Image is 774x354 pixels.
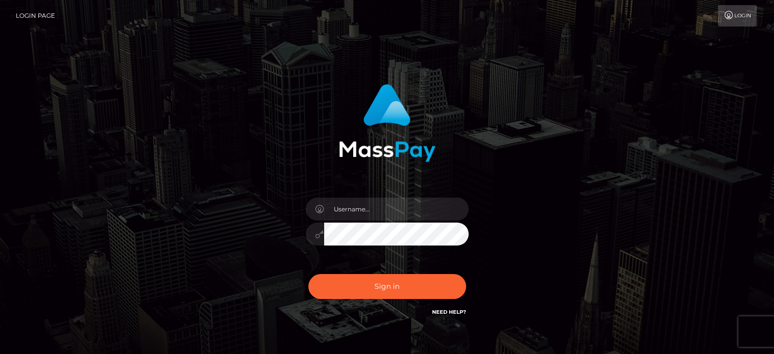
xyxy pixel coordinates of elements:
[324,198,469,221] input: Username...
[718,5,757,26] a: Login
[308,274,466,299] button: Sign in
[432,309,466,315] a: Need Help?
[16,5,55,26] a: Login Page
[339,84,436,162] img: MassPay Login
